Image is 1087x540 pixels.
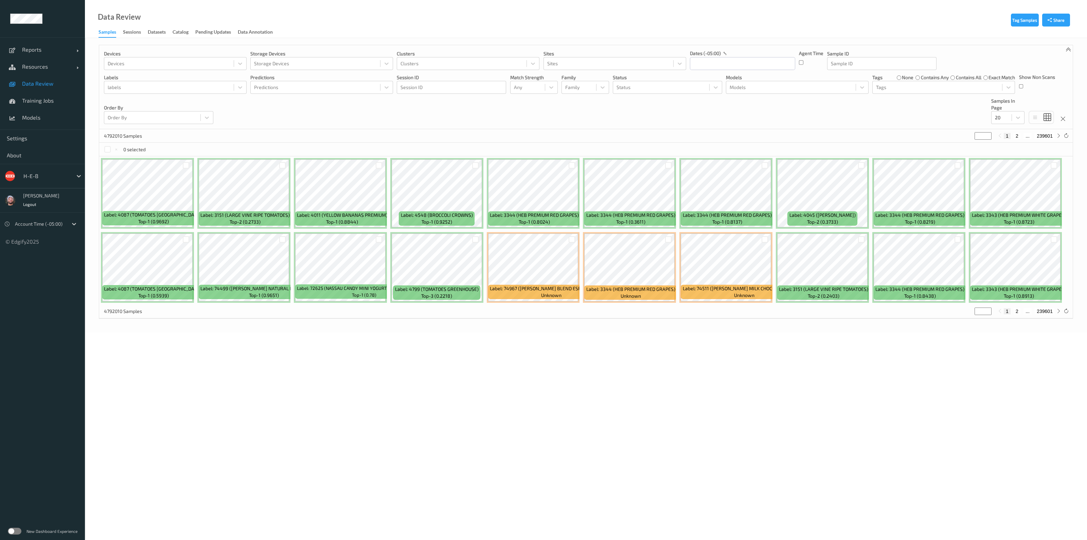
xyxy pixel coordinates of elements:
span: top-2 (0.2403) [808,293,839,299]
span: top-1 (0.8844) [326,219,358,225]
span: top-1 (0.78) [352,292,376,298]
span: Label: 3344 (HEB PREMIUM RED GRAPES) [586,286,675,293]
span: top-1 (0.3611) [616,219,645,225]
button: 239601 [1035,133,1055,139]
span: top-1 (0.8913) [1004,293,1034,299]
p: Storage Devices [250,50,393,57]
span: top-1 (0.8219) [905,219,935,225]
span: top-1 (0.8723) [1004,219,1034,225]
label: contains any [921,74,949,81]
p: Status [613,74,722,81]
div: Samples [99,29,116,38]
span: unknown [734,292,754,299]
span: Label: 4799 (TOMATOES GREENHOUSE) [395,286,479,293]
p: Clusters [397,50,539,57]
button: Tag Samples [1011,14,1039,27]
a: Pending Updates [195,28,238,37]
span: top-1 (0.8438) [904,293,936,299]
span: Label: 3344 (HEB PREMIUM RED GRAPES) [586,212,675,219]
button: 1 [1004,133,1011,139]
p: Match Strength [510,74,558,81]
button: 1 [1004,308,1011,314]
div: Data Annotation [238,29,273,37]
span: Label: 3343 (HEB PREMIUM WHITE GRAPES) [972,286,1066,293]
a: Samples [99,28,123,38]
button: 2 [1014,133,1020,139]
div: Catalog [173,29,189,37]
span: Label: 4011 (YELLOW BANANAS PREMIUM) [297,212,388,219]
div: Pending Updates [195,29,231,37]
span: Label: 4548 (BROCCOLI CROWNS) [401,212,473,219]
span: unknown [541,292,562,299]
label: none [902,74,913,81]
span: Label: 4087 (TOMATOES [GEOGRAPHIC_DATA]) [104,211,203,218]
span: Label: 3151 (LARGE VINE RIPE TOMATOES) [200,212,290,219]
p: dates (-05:00) [690,50,721,57]
span: top-1 (0.5939) [138,292,169,299]
p: Devices [104,50,247,57]
a: Sessions [123,28,148,37]
span: top-1 (0.9692) [138,218,169,225]
p: Predictions [250,74,393,81]
p: Show Non Scans [1019,74,1055,81]
a: Data Annotation [238,28,280,37]
span: Label: 4045 ([PERSON_NAME]) [789,212,856,219]
button: 2 [1014,308,1020,314]
span: top-2 (0.3733) [807,219,838,225]
span: top-1 (0.8024) [519,219,550,225]
p: 4792010 Samples [104,308,155,315]
span: Label: 3151 (LARGE VINE RIPE TOMATOES) [779,286,868,293]
label: contains all [956,74,981,81]
span: top-1 (0.9651) [249,292,279,299]
button: ... [1023,308,1032,314]
span: Label: 74499 ([PERSON_NAME] NATURAL HOLLAND MINTS) [200,285,327,292]
div: Data Review [98,14,141,20]
span: Label: 74511 ([PERSON_NAME] MILK CHOCOLATE RAISINS) [683,285,806,292]
span: unknown [621,293,641,299]
button: Share [1042,14,1070,27]
div: Sessions [123,29,141,37]
span: top-1 (0.9252) [422,219,452,225]
span: Label: 3344 (HEB PREMIUM RED GRAPES) [875,212,964,219]
p: 4792010 Samples [104,133,155,139]
p: Models [726,74,869,81]
button: ... [1023,133,1032,139]
p: 0 selected [123,146,146,153]
a: Datasets [148,28,173,37]
p: Order By [104,104,213,111]
span: Label: 3343 (HEB PREMIUM WHITE GRAPES) [972,212,1066,219]
p: Sites [543,50,686,57]
p: Session ID [397,74,506,81]
p: Agent Time [799,50,823,57]
span: Label: 4087 (TOMATOES [GEOGRAPHIC_DATA]) [104,285,203,292]
span: top-2 (0.2733) [230,219,261,225]
label: exact match [988,74,1015,81]
span: Label: 74967 ([PERSON_NAME] BLEND ESPRESSO BEANS) [490,285,613,292]
span: Label: 3344 (HEB PREMIUM RED GRAPES) [490,212,579,219]
p: Family [562,74,609,81]
button: 239601 [1035,308,1055,314]
span: Label: 72625 (NASSAU CANDY MINI YOGURT COVERED PRETZELS) [297,285,432,292]
span: Label: 3344 (HEB PREMIUM RED GRAPES) [683,212,772,219]
p: Sample ID [827,50,937,57]
span: top-1 (0.8137) [712,219,742,225]
p: labels [104,74,247,81]
span: Label: 3344 (HEB PREMIUM RED GRAPES) [875,286,964,293]
p: Tags [872,74,883,81]
span: top-3 (0.2218) [421,293,452,299]
div: Datasets [148,29,166,37]
p: Samples In Page [991,98,1024,111]
a: Catalog [173,28,195,37]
